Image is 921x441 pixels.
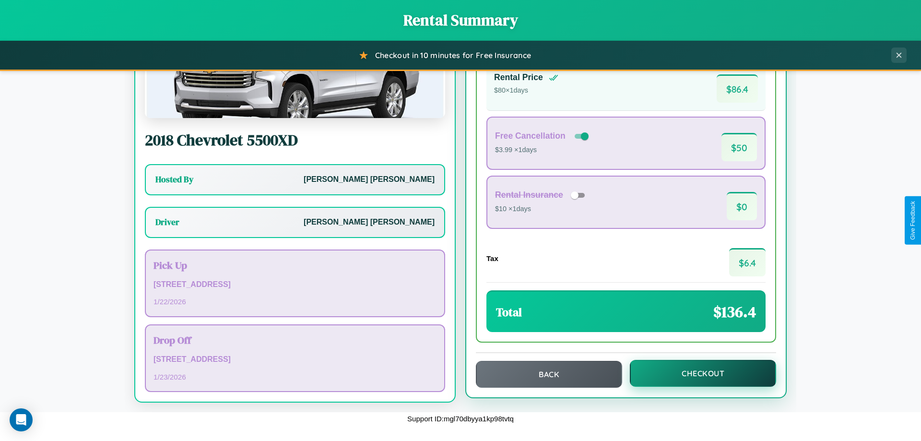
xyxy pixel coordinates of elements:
[721,133,757,161] span: $ 50
[476,361,622,388] button: Back
[153,258,437,272] h3: Pick Up
[407,412,514,425] p: Support ID: mgl70dbyya1kp98tvtq
[10,10,911,31] h1: Rental Summary
[145,130,445,151] h2: 2018 Chevrolet 5500XD
[10,408,33,431] div: Open Intercom Messenger
[304,173,435,187] p: [PERSON_NAME] [PERSON_NAME]
[717,74,758,103] span: $ 86.4
[304,215,435,229] p: [PERSON_NAME] [PERSON_NAME]
[153,333,437,347] h3: Drop Off
[486,254,498,262] h4: Tax
[495,190,563,200] h4: Rental Insurance
[495,144,590,156] p: $3.99 × 1 days
[153,353,437,367] p: [STREET_ADDRESS]
[153,278,437,292] p: [STREET_ADDRESS]
[155,174,193,185] h3: Hosted By
[727,192,757,220] span: $ 0
[153,370,437,383] p: 1 / 23 / 2026
[375,50,531,60] span: Checkout in 10 minutes for Free Insurance
[496,304,522,320] h3: Total
[630,360,776,387] button: Checkout
[495,131,566,141] h4: Free Cancellation
[713,301,756,322] span: $ 136.4
[729,248,766,276] span: $ 6.4
[494,72,543,83] h4: Rental Price
[494,84,558,97] p: $ 80 × 1 days
[909,201,916,240] div: Give Feedback
[153,295,437,308] p: 1 / 22 / 2026
[495,203,588,215] p: $10 × 1 days
[155,216,179,228] h3: Driver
